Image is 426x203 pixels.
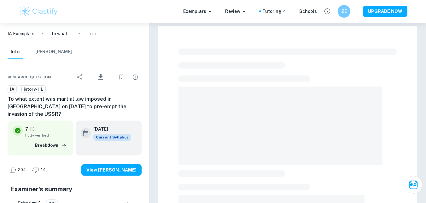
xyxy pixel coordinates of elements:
[18,86,45,93] span: History-HL
[340,8,347,15] h6: ZE
[74,71,86,83] div: Share
[88,69,114,85] div: Download
[8,74,51,80] span: Research question
[262,8,287,15] a: Tutoring
[8,85,17,93] a: IA
[38,167,49,173] span: 14
[8,95,142,118] h6: To what extent was martial law imposed in [GEOGRAPHIC_DATA] on [DATE] to pre-empt the invasion of...
[129,71,142,83] div: Report issue
[18,85,46,93] a: History-HL
[33,141,68,150] button: Breakdown
[93,134,131,141] span: Current Syllabus
[35,45,72,59] button: [PERSON_NAME]
[25,133,68,138] span: Fully verified
[10,184,139,194] h5: Examiner's summary
[93,126,126,133] h6: [DATE]
[8,86,16,93] span: IA
[25,126,28,133] p: 7
[322,6,333,17] button: Help and Feedback
[405,176,422,194] button: Ask Clai
[8,45,23,59] button: Info
[81,164,142,176] button: View [PERSON_NAME]
[87,30,96,37] p: Info
[8,30,34,37] a: IA Exemplars
[19,5,59,18] img: Clastify logo
[51,30,71,37] p: To what extent was martial law imposed in [GEOGRAPHIC_DATA] on [DATE] to pre-empt the invasion of...
[31,165,49,175] div: Dislike
[299,8,317,15] a: Schools
[363,6,407,17] button: UPGRADE NOW
[225,8,247,15] p: Review
[93,134,131,141] div: This exemplar is based on the current syllabus. Feel free to refer to it for inspiration/ideas wh...
[15,167,29,173] span: 204
[29,126,35,132] a: Grade fully verified
[338,5,350,18] button: ZE
[115,71,128,83] div: Bookmark
[183,8,213,15] p: Exemplars
[8,165,29,175] div: Like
